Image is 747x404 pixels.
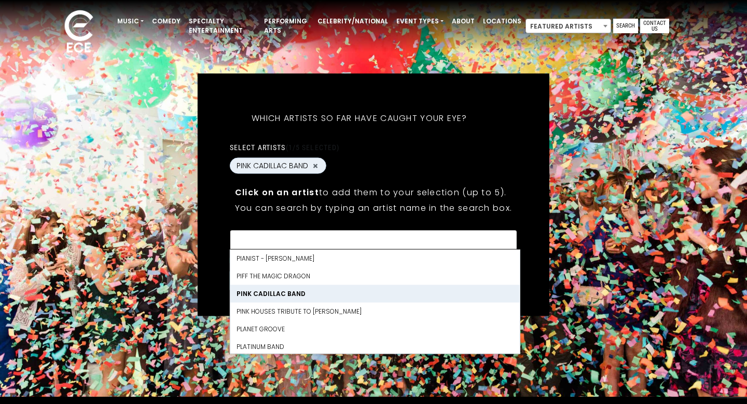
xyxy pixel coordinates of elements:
[311,161,320,170] button: Remove PINK CADILLAC BAND
[237,237,510,246] textarea: Search
[525,19,611,33] span: Featured Artists
[230,303,520,320] li: Pink Houses Tribute to [PERSON_NAME]
[230,143,339,152] label: Select artists
[235,186,319,198] strong: Click on an artist
[230,267,520,285] li: PIFF THE MAGIC DRAGON
[237,160,308,171] span: PINK CADILLAC BAND
[235,186,512,199] p: to add them to your selection (up to 5).
[113,12,148,30] a: Music
[230,100,489,137] h5: Which artists so far have caught your eye?
[53,7,105,58] img: ece_new_logo_whitev2-1.png
[230,338,520,356] li: Platinum Band
[286,143,340,152] span: (1/5 selected)
[479,12,525,30] a: Locations
[230,285,520,303] li: PINK CADILLAC BAND
[185,12,260,39] a: Specialty Entertainment
[640,19,669,33] a: Contact Us
[148,12,185,30] a: Comedy
[230,320,520,338] li: Planet Groove
[613,19,638,33] a: Search
[392,12,448,30] a: Event Types
[230,250,520,267] li: Pianist - [PERSON_NAME]
[260,12,313,39] a: Performing Arts
[526,19,611,34] span: Featured Artists
[448,12,479,30] a: About
[235,201,512,214] p: You can search by typing an artist name in the search box.
[313,12,392,30] a: Celebrity/National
